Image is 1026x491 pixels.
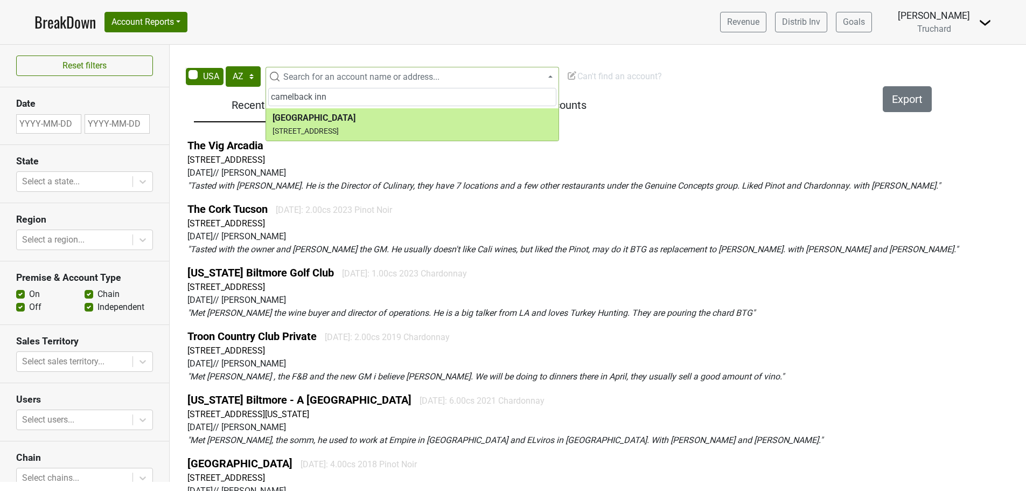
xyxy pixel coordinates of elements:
[16,114,81,134] input: YYYY-MM-DD
[187,457,292,470] a: [GEOGRAPHIC_DATA]
[187,294,1022,307] div: [DATE] // [PERSON_NAME]
[16,56,153,76] button: Reset filters
[883,86,932,112] button: Export
[16,272,153,283] h3: Premise & Account Type
[917,24,951,34] span: Truchard
[836,12,872,32] a: Goals
[16,394,153,405] h3: Users
[187,435,823,445] em: " Met [PERSON_NAME], the somm, he used to work at Empire in [GEOGRAPHIC_DATA] and ELviros in [GEO...
[187,393,411,406] a: [US_STATE] Biltmore - A [GEOGRAPHIC_DATA]
[16,452,153,464] h3: Chain
[187,203,268,216] a: The Cork Tucson
[567,71,662,81] span: Can't find an account?
[187,139,263,152] a: The Vig Arcadia
[273,113,355,123] b: [GEOGRAPHIC_DATA]
[187,167,1022,179] div: [DATE] // [PERSON_NAME]
[420,396,545,406] span: [DATE]: 6.00cs 2021 Chardonnay
[16,214,153,225] h3: Region
[29,288,40,301] label: On
[898,9,970,23] div: [PERSON_NAME]
[775,12,827,32] a: Distrib Inv
[325,332,450,342] span: [DATE]: 2.00cs 2019 Chardonnay
[104,12,187,32] button: Account Reports
[187,181,940,191] em: " Tasted with [PERSON_NAME]. He is the Director of Culinary, they have 7 locations and a few othe...
[187,266,334,279] a: [US_STATE] Biltmore Golf Club
[283,72,439,82] span: Search for an account name or address...
[187,282,265,292] a: [STREET_ADDRESS]
[187,244,958,254] em: " Tasted with the owner and [PERSON_NAME] the GM. He usually doesn't like Cali wines, but liked t...
[16,156,153,167] h3: State
[187,330,317,343] a: Troon Country Club Private
[187,409,309,419] a: [STREET_ADDRESS][US_STATE]
[34,11,96,33] a: BreakDown
[187,357,1022,370] div: [DATE] // [PERSON_NAME]
[720,12,766,32] a: Revenue
[276,205,392,215] span: [DATE]: 2.00cs 2023 Pinot Noir
[187,345,265,356] a: [STREET_ADDRESS]
[187,155,265,165] a: [STREET_ADDRESS]
[273,127,339,135] small: [STREET_ADDRESS]
[16,336,153,347] h3: Sales Territory
[16,98,153,109] h3: Date
[97,301,144,314] label: Independent
[979,16,992,29] img: Dropdown Menu
[187,421,1022,434] div: [DATE] // [PERSON_NAME]
[199,99,329,112] h5: Recent Notes
[29,301,41,314] label: Off
[187,473,265,483] a: [STREET_ADDRESS]
[187,218,265,229] a: [STREET_ADDRESS]
[301,459,417,469] span: [DATE]: 4.00cs 2018 Pinot Noir
[85,114,150,134] input: YYYY-MM-DD
[97,288,120,301] label: Chain
[567,70,577,81] img: Edit
[342,268,467,279] span: [DATE]: 1.00cs 2023 Chardonnay
[187,308,755,318] em: " Met [PERSON_NAME] the wine buyer and director of operations. He is a big talker from LA and lov...
[187,230,1022,243] div: [DATE] // [PERSON_NAME]
[187,371,784,382] em: " Met [PERSON_NAME] , the F&B and the new GM i believe [PERSON_NAME]. We will be doing to dinners...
